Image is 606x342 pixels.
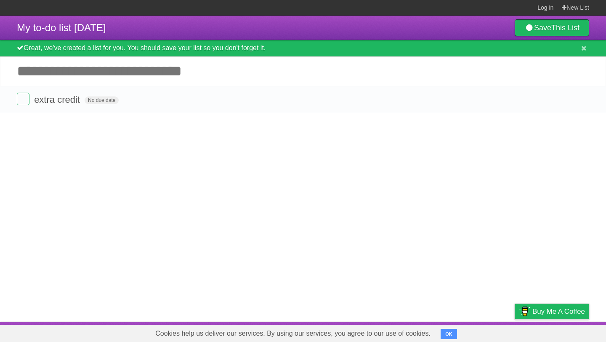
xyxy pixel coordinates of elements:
span: Cookies help us deliver our services. By using our services, you agree to our use of cookies. [147,325,439,342]
button: OK [441,329,457,339]
a: Terms [475,324,494,340]
a: Privacy [504,324,526,340]
a: SaveThis List [515,19,589,36]
a: Suggest a feature [536,324,589,340]
span: My to-do list [DATE] [17,22,106,33]
span: Buy me a coffee [532,304,585,319]
label: Done [17,93,29,105]
b: This List [551,24,579,32]
a: Developers [431,324,465,340]
a: About [403,324,420,340]
a: Buy me a coffee [515,304,589,319]
span: extra credit [34,94,82,105]
img: Buy me a coffee [519,304,530,318]
span: No due date [85,96,119,104]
